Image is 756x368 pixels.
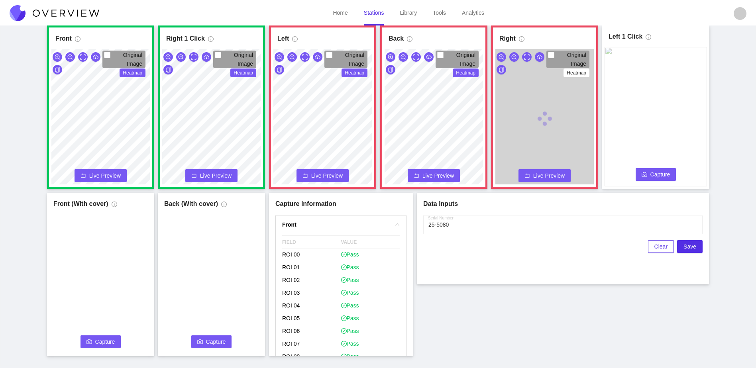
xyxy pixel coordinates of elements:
button: Clear [648,240,674,253]
button: zoom-in [53,52,62,62]
span: info-circle [646,34,651,43]
span: Capture [95,337,115,346]
span: zoom-in [55,54,60,61]
span: zoom-in [277,54,282,61]
span: Pass [341,301,359,309]
button: rollbackLive Preview [75,169,127,182]
span: Live Preview [200,172,232,180]
h1: Capture Information [275,199,406,209]
span: check-circle [341,290,347,296]
button: rollbackLive Preview [518,169,571,182]
span: rollback [302,173,308,179]
span: zoom-in [388,54,393,61]
span: camera [642,172,647,178]
span: cloud-download [93,54,98,61]
h1: Right [499,34,516,43]
div: rightFront [276,215,406,234]
h4: Front [282,220,390,229]
span: check-circle [341,264,347,270]
span: check-circle [341,315,347,321]
span: Live Preview [89,172,121,180]
a: Library [400,10,417,16]
span: rollback [191,173,197,179]
span: Original Image [234,52,253,67]
span: Heatmap [342,69,367,77]
label: Serial Number [428,215,454,221]
span: info-circle [208,36,214,45]
span: expand [302,54,308,61]
button: rollbackLive Preview [185,169,238,182]
button: cameraCapture [81,335,121,348]
span: Capture [206,337,226,346]
button: copy [497,65,506,74]
span: Pass [341,314,359,322]
span: info-circle [221,202,227,210]
span: info-circle [75,36,81,45]
span: Pass [341,340,359,348]
span: zoom-out [511,54,517,61]
span: zoom-out [67,54,73,61]
span: right [395,222,400,227]
button: expand [189,52,198,62]
button: expand [522,52,532,62]
button: zoom-out [509,52,519,62]
button: zoom-out [65,52,75,62]
button: Save [677,240,703,253]
span: rollback [414,173,419,179]
p: ROI 04 [282,300,341,313]
button: cloud-download [535,52,544,62]
span: Live Preview [533,172,565,180]
button: copy [386,65,395,74]
a: Tools [433,10,446,16]
button: rollbackLive Preview [408,169,460,182]
button: zoom-out [399,52,408,62]
span: Original Image [456,52,475,67]
span: zoom-in [165,54,171,61]
button: zoom-out [176,52,186,62]
span: zoom-in [499,54,504,61]
span: info-circle [112,202,117,210]
span: Live Preview [422,172,454,180]
h1: Left [277,34,289,43]
h1: Back (With cover) [164,199,218,209]
span: zoom-out [178,54,184,61]
span: Original Image [567,52,586,67]
span: copy [499,67,504,73]
button: cloud-download [91,52,100,62]
h1: Front [55,34,72,43]
span: Heatmap [564,69,589,77]
button: copy [275,65,284,74]
img: Overview [10,5,99,21]
span: check-circle [341,354,347,359]
button: expand [78,52,88,62]
span: camera [197,339,203,345]
a: Analytics [462,10,484,16]
span: Pass [341,327,359,335]
p: ROI 05 [282,313,341,325]
button: cameraCapture [636,168,676,181]
span: Capture [650,170,670,179]
a: Stations [364,10,384,16]
span: info-circle [519,36,524,45]
h1: Left 1 Click [609,32,642,41]
span: Heatmap [230,69,256,77]
button: zoom-in [386,52,395,62]
span: expand [413,54,419,61]
span: Original Image [123,52,142,67]
button: zoom-in [497,52,506,62]
span: check-circle [341,328,347,334]
span: Pass [341,251,359,258]
button: cloud-download [424,52,434,62]
span: expand [524,54,530,61]
span: Pass [341,289,359,297]
span: expand [191,54,196,61]
button: cloud-download [202,52,211,62]
button: zoom-in [275,52,284,62]
button: cloud-download [313,52,322,62]
span: camera [86,339,92,345]
span: VALUE [341,236,400,249]
h1: Right 1 Click [166,34,205,43]
span: copy [277,67,282,73]
p: ROI 08 [282,351,341,364]
span: cloud-download [426,54,432,61]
